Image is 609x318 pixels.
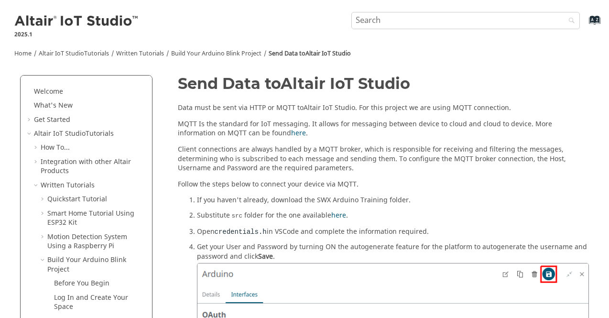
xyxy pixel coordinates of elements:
[281,74,410,93] span: Altair IoT Studio
[39,49,109,58] a: Altair IoT StudioTutorials
[215,228,267,236] span: credentials.h
[178,120,589,138] p: MQTT Is the standard for IoT messaging. It allows for messaging between device to cloud and cloud...
[178,180,589,189] p: Follow the steps below to connect your device via MQTT.
[33,157,41,167] span: Expand Integration with other Altair Products
[40,232,47,242] span: Expand Motion Detection System Using a Raspberry Pi
[116,49,164,58] a: Written Tutorials
[197,225,429,237] span: Open in VSCode and complete the information required.
[197,193,411,205] span: If you haven't already, download the SWX Arduino Training folder.
[54,293,128,312] a: Log In and Create Your Space
[171,49,261,58] a: Build Your Arduino Blink Project
[258,252,273,262] span: Save
[14,49,32,58] a: Home
[34,129,86,139] span: Altair IoT Studio
[197,208,348,220] span: Substitute folder for the one available .
[305,49,351,58] span: Altair IoT Studio
[40,209,47,219] span: Expand Smart Home Tutorial Using ESP32 Kit
[351,12,580,29] input: Search query
[14,14,140,29] img: Altair IoT Studio
[178,103,589,113] p: Data must be sent via HTTP or MQTT to . For this project we are using MQTT connection.
[197,240,587,262] span: Get your User and Password by turning ON the autogenerate feature for the platform to autogenerat...
[41,180,95,190] a: Written Tutorials
[26,129,34,139] span: Collapse Altair IoT StudioTutorials
[34,100,73,110] a: What's New
[41,157,131,176] a: Integration with other Altair Products
[26,115,34,125] span: Expand Get Started
[34,115,70,125] a: Get Started
[40,195,47,204] span: Expand Quickstart Tutorial
[574,20,595,30] a: Go to index terms page
[14,30,140,39] p: 2025.1
[54,278,109,288] a: Before You Begin
[33,143,41,153] span: Expand How To...
[178,75,589,92] h1: Send Data to
[47,232,127,252] a: Motion Detection System Using a Raspberry Pi
[331,210,346,220] a: here
[33,181,41,190] span: Collapse Written Tutorials
[41,143,70,153] a: How To...
[40,255,47,265] span: Collapse Build Your Arduino Blink Project
[34,87,63,97] a: Welcome
[269,49,351,58] a: Send Data toAltair IoT Studio
[556,12,583,31] button: Search
[230,212,245,220] code: src
[34,129,114,139] a: Altair IoT StudioTutorials
[291,128,306,138] a: here
[47,208,134,228] a: Smart Home Tutorial Using ESP32 Kit
[47,255,126,274] a: Build Your Arduino Blink Project
[39,49,84,58] span: Altair IoT Studio
[304,103,355,113] span: Altair IoT Studio
[47,194,107,204] a: Quickstart Tutorial
[178,145,589,173] p: Client connections are always handled by a MQTT broker, which is responsible for receiving and fi...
